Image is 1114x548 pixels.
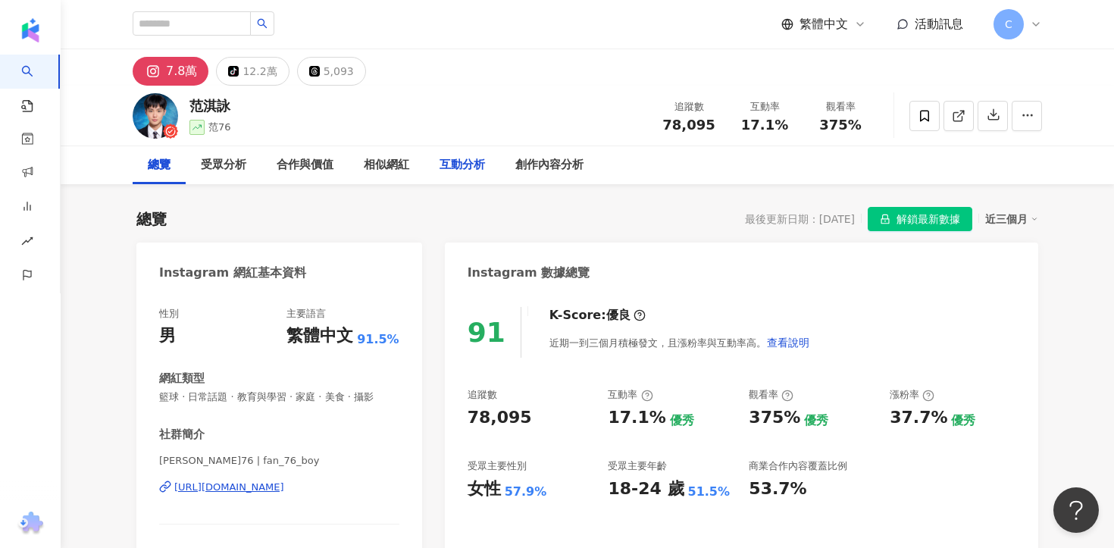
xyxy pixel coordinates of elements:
[662,117,715,133] span: 78,095
[812,99,869,114] div: 觀看率
[189,96,231,115] div: 范淇詠
[749,406,800,430] div: 375%
[606,307,631,324] div: 優良
[985,209,1038,229] div: 近三個月
[148,156,171,174] div: 總覽
[688,484,731,500] div: 51.5%
[159,390,399,404] span: 籃球 · 日常話題 · 教育與學習 · 家庭 · 美食 · 攝影
[468,478,501,501] div: 女性
[286,324,353,348] div: 繁體中文
[166,61,197,82] div: 7.8萬
[549,307,646,324] div: K-Score :
[951,412,975,429] div: 優秀
[505,484,547,500] div: 57.9%
[159,427,205,443] div: 社群簡介
[749,478,806,501] div: 53.7%
[159,265,306,281] div: Instagram 網紅基本資料
[515,156,584,174] div: 創作內容分析
[660,99,718,114] div: 追蹤數
[608,406,665,430] div: 17.1%
[468,406,532,430] div: 78,095
[1005,16,1012,33] span: C
[16,512,45,536] img: chrome extension
[736,99,793,114] div: 互動率
[804,412,828,429] div: 優秀
[468,265,590,281] div: Instagram 數據總覽
[749,388,793,402] div: 觀看率
[767,337,809,349] span: 查看說明
[208,121,231,133] span: 范76
[608,459,667,473] div: 受眾主要年齡
[880,214,890,224] span: lock
[915,17,963,31] span: 活動訊息
[159,454,399,468] span: [PERSON_NAME]76 | fan_76_boy
[670,412,694,429] div: 優秀
[174,481,284,494] div: [URL][DOMAIN_NAME]
[819,117,862,133] span: 375%
[749,459,847,473] div: 商業合作內容覆蓋比例
[133,57,208,86] button: 7.8萬
[440,156,485,174] div: 互動分析
[357,331,399,348] span: 91.5%
[21,55,52,114] a: search
[890,406,947,430] div: 37.7%
[243,61,277,82] div: 12.2萬
[608,478,684,501] div: 18-24 歲
[159,307,179,321] div: 性別
[766,327,810,358] button: 查看說明
[890,388,934,402] div: 漲粉率
[133,93,178,139] img: KOL Avatar
[324,61,354,82] div: 5,093
[800,16,848,33] span: 繁體中文
[897,208,960,232] span: 解鎖最新數據
[868,207,972,231] button: 解鎖最新數據
[286,307,326,321] div: 主要語言
[257,18,268,29] span: search
[1053,487,1099,533] iframe: Help Scout Beacon - Open
[468,388,497,402] div: 追蹤數
[468,317,505,348] div: 91
[18,18,42,42] img: logo icon
[136,208,167,230] div: 總覽
[201,156,246,174] div: 受眾分析
[608,388,652,402] div: 互動率
[549,327,810,358] div: 近期一到三個月積極發文，且漲粉率與互動率高。
[468,459,527,473] div: 受眾主要性別
[364,156,409,174] div: 相似網紅
[159,324,176,348] div: 男
[159,371,205,387] div: 網紅類型
[297,57,366,86] button: 5,093
[159,481,399,494] a: [URL][DOMAIN_NAME]
[745,213,855,225] div: 最後更新日期：[DATE]
[21,226,33,260] span: rise
[741,117,788,133] span: 17.1%
[216,57,289,86] button: 12.2萬
[277,156,333,174] div: 合作與價值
